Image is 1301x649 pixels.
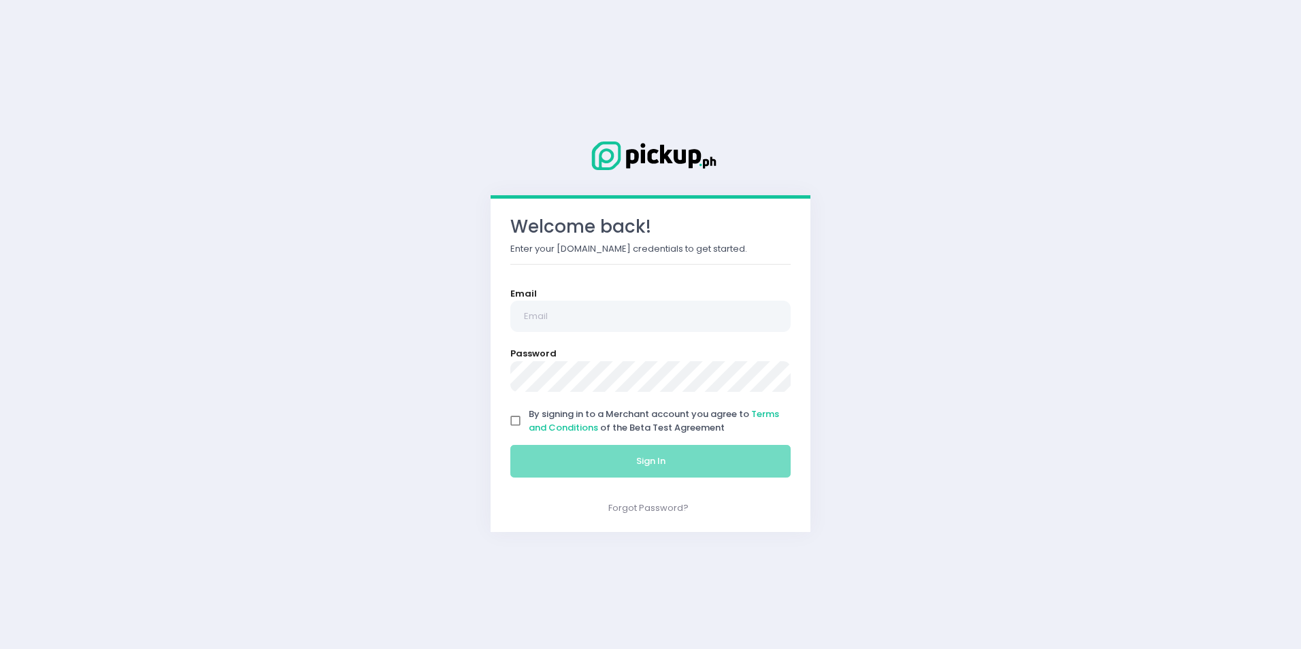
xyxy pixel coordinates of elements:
[510,347,557,361] label: Password
[529,407,779,434] a: Terms and Conditions
[510,287,537,301] label: Email
[510,242,791,256] p: Enter your [DOMAIN_NAME] credentials to get started.
[529,407,779,434] span: By signing in to a Merchant account you agree to of the Beta Test Agreement
[510,301,791,332] input: Email
[510,216,791,237] h3: Welcome back!
[636,454,665,467] span: Sign In
[582,139,719,173] img: Logo
[608,501,689,514] a: Forgot Password?
[510,445,791,478] button: Sign In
